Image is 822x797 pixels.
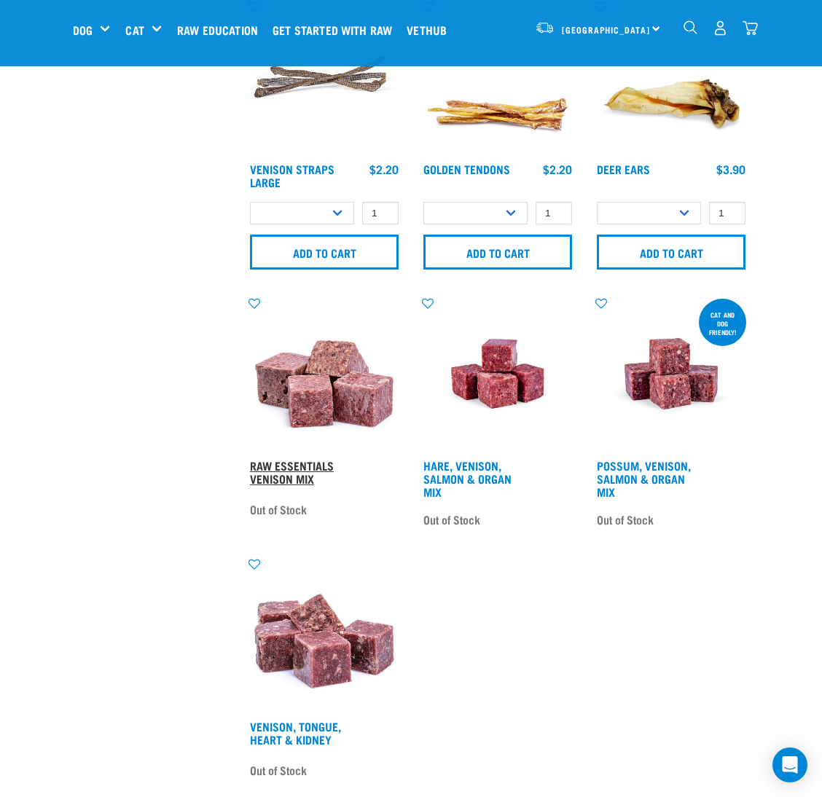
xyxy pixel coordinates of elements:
[73,21,93,39] a: Dog
[423,462,512,495] a: Hare, Venison, Salmon & Organ Mix
[543,162,572,176] div: $2.20
[269,1,403,59] a: Get started with Raw
[250,723,341,742] a: Venison, Tongue, Heart & Kidney
[713,20,728,36] img: user.png
[709,202,745,224] input: 1
[593,296,749,452] img: Possum Venison Salmon Organ 1626
[173,1,269,59] a: Raw Education
[597,509,654,530] span: Out of Stock
[699,304,746,343] div: cat and dog friendly!
[362,202,399,224] input: 1
[684,20,697,34] img: home-icon-1@2x.png
[743,20,758,36] img: home-icon@2x.png
[246,296,402,452] img: 1113 RE Venison Mix 01
[250,165,334,185] a: Venison Straps Large
[597,462,691,495] a: Possum, Venison, Salmon & Organ Mix
[369,162,399,176] div: $2.20
[562,27,650,32] span: [GEOGRAPHIC_DATA]
[246,557,402,712] img: Pile Of Cubed Venison Tongue Mix For Pets
[535,21,555,34] img: van-moving.png
[597,235,745,270] input: Add to cart
[250,462,334,482] a: Raw Essentials Venison Mix
[403,1,458,59] a: Vethub
[250,498,307,520] span: Out of Stock
[536,202,572,224] input: 1
[597,165,650,172] a: Deer Ears
[125,21,144,39] a: Cat
[423,165,510,172] a: Golden Tendons
[420,296,576,452] img: Rabbit Venison Salmon Organ 1688
[423,509,480,530] span: Out of Stock
[423,235,572,270] input: Add to cart
[772,747,807,782] div: Open Intercom Messenger
[250,759,307,781] span: Out of Stock
[250,235,399,270] input: Add to cart
[716,162,745,176] div: $3.90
